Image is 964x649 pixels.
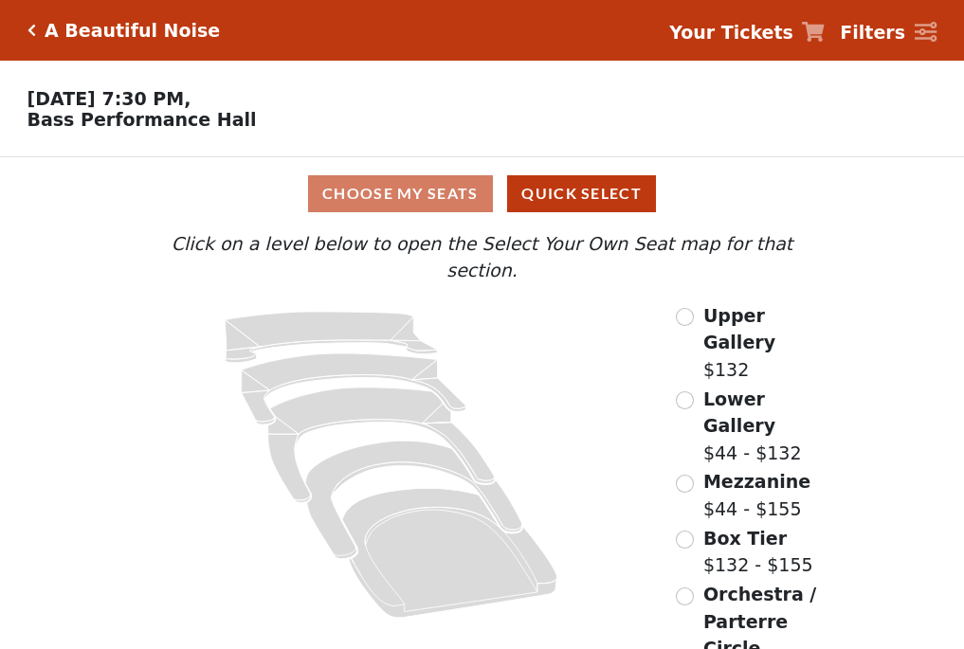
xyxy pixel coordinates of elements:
h5: A Beautiful Noise [45,20,220,42]
span: Upper Gallery [703,305,775,353]
a: Your Tickets [669,19,825,46]
span: Box Tier [703,528,787,549]
strong: Filters [840,22,905,43]
label: $132 [703,302,830,384]
button: Quick Select [507,175,656,212]
path: Upper Gallery - Seats Available: 152 [226,312,438,363]
path: Orchestra / Parterre Circle - Seats Available: 26 [343,488,558,618]
label: $44 - $155 [703,468,810,522]
a: Click here to go back to filters [27,24,36,37]
path: Lower Gallery - Seats Available: 112 [242,353,466,424]
span: Mezzanine [703,471,810,492]
label: $44 - $132 [703,386,830,467]
label: $132 - $155 [703,525,813,579]
a: Filters [840,19,937,46]
span: Lower Gallery [703,388,775,437]
strong: Your Tickets [669,22,793,43]
p: Click on a level below to open the Select Your Own Seat map for that section. [134,230,829,284]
